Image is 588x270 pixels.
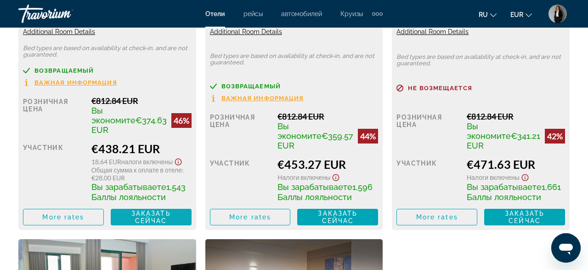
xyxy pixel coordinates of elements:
[91,142,192,155] div: €438.21 EUR
[42,213,84,221] span: More rates
[91,182,186,202] span: 1,543 Баллы лояльности
[243,10,263,17] a: рейсы
[505,210,544,224] span: Заказать сейчас
[23,209,104,225] button: More rates
[510,8,532,21] button: Change currency
[23,28,95,35] span: Additional Room Details
[277,182,373,202] span: 1,596 Баллы лояльности
[277,131,353,150] span: €359.57 EUR
[396,209,477,225] button: More rates
[91,182,166,192] span: Вы зарабатываете
[510,11,523,18] span: EUR
[23,96,85,135] div: Розничная цена
[479,8,497,21] button: Change language
[408,85,472,91] span: Не возмещается
[210,157,271,202] div: участник
[210,28,282,35] span: Additional Room Details
[372,6,383,21] button: Extra navigation items
[467,121,511,141] span: Вы экономите
[23,142,85,202] div: участник
[548,5,567,23] img: 9k=
[467,173,520,181] span: Налоги включены
[297,209,378,225] button: Заказать сейчас
[121,158,173,166] span: Налоги включены
[396,111,460,150] div: Розничная цена
[479,11,488,18] span: ru
[229,213,271,221] span: More rates
[467,111,565,121] div: €812.84 EUR
[210,209,291,225] button: More rates
[91,158,121,166] span: 18.64 EUR
[467,157,565,171] div: €471.63 EUR
[205,10,225,17] a: Отели
[23,67,192,74] a: возвращаемый
[91,106,136,125] span: Вы экономите
[396,28,469,35] span: Additional Room Details
[546,4,570,23] button: User Menu
[210,53,379,66] p: Bed types are based on availability at check-in, and are not guaranteed.
[277,182,352,192] span: Вы зарабатываете
[318,210,357,224] span: Заказать сейчас
[340,10,363,17] a: Круизы
[467,182,542,192] span: Вы зарабатываете
[34,80,117,86] span: Важная информация
[91,96,192,106] div: €812.84 EUR
[281,10,322,17] a: автомобилей
[210,111,271,150] div: Розничная цена
[467,182,561,202] span: 1,661 Баллы лояльности
[416,213,458,221] span: More rates
[91,115,167,135] span: €374.63 EUR
[18,2,110,26] a: Travorium
[358,129,378,144] div: 44%
[396,54,565,67] p: Bed types are based on availability at check-in, and are not guaranteed.
[277,121,322,141] span: Вы экономите
[551,233,581,263] iframe: Schaltfläche zum Öffnen des Messaging-Fensters
[173,155,184,166] button: Show Taxes and Fees disclaimer
[34,68,94,74] span: возвращаемый
[91,166,182,174] span: Общая сумма к оплате в отеле
[277,111,378,121] div: €812.84 EUR
[484,209,565,225] button: Заказать сейчас
[23,45,192,58] p: Bed types are based on availability at check-in, and are not guaranteed.
[111,209,192,225] button: Заказать сейчас
[210,83,379,90] a: возвращаемый
[23,79,117,86] button: Важная информация
[131,210,171,224] span: Заказать сейчас
[171,113,192,128] div: 46%
[277,173,330,181] span: Налоги включены
[210,94,304,102] button: Важная информация
[330,171,341,182] button: Show Taxes and Fees disclaimer
[221,95,304,101] span: Важная информация
[396,157,460,202] div: участник
[520,171,531,182] button: Show Taxes and Fees disclaimer
[467,131,540,150] span: €341.21 EUR
[277,157,378,171] div: €453.27 EUR
[221,83,281,89] span: возвращаемый
[91,166,192,182] div: : €28.00 EUR
[545,129,565,144] div: 42%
